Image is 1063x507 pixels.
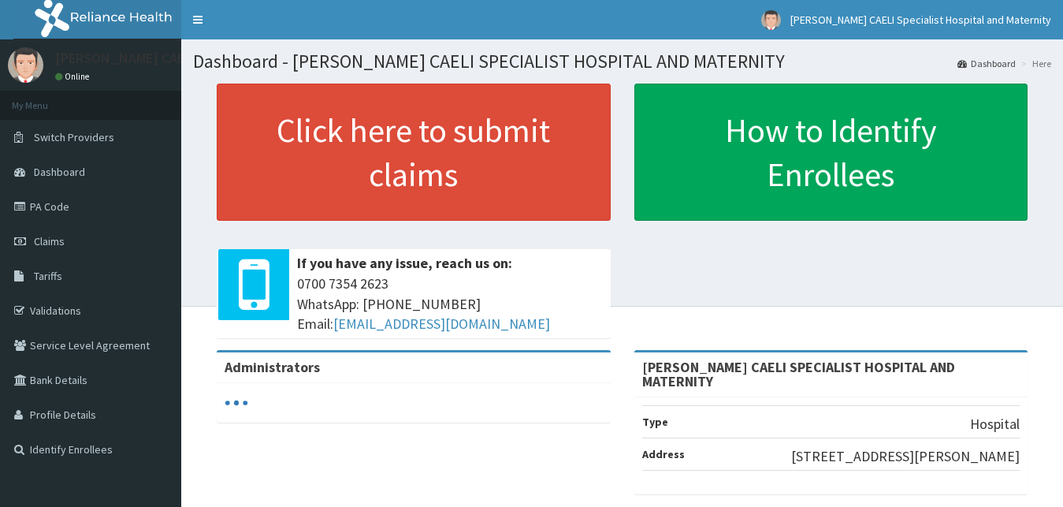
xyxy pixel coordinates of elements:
[642,415,668,429] b: Type
[761,10,781,30] img: User Image
[55,71,93,82] a: Online
[193,51,1051,72] h1: Dashboard - [PERSON_NAME] CAELI SPECIALIST HOSPITAL AND MATERNITY
[791,446,1020,467] p: [STREET_ADDRESS][PERSON_NAME]
[1017,57,1051,70] li: Here
[225,391,248,415] svg: audio-loading
[225,358,320,376] b: Administrators
[642,358,955,390] strong: [PERSON_NAME] CAELI SPECIALIST HOSPITAL AND MATERNITY
[297,254,512,272] b: If you have any issue, reach us on:
[55,51,403,65] p: [PERSON_NAME] CAELI Specialist Hospital and Maternity
[970,414,1020,434] p: Hospital
[34,269,62,283] span: Tariffs
[957,57,1016,70] a: Dashboard
[8,47,43,83] img: User Image
[34,130,114,144] span: Switch Providers
[34,234,65,248] span: Claims
[217,84,611,221] a: Click here to submit claims
[333,315,550,333] a: [EMAIL_ADDRESS][DOMAIN_NAME]
[790,13,1051,27] span: [PERSON_NAME] CAELI Specialist Hospital and Maternity
[297,274,603,334] span: 0700 7354 2623 WhatsApp: [PHONE_NUMBER] Email:
[642,447,685,461] b: Address
[634,84,1028,221] a: How to Identify Enrollees
[34,165,85,179] span: Dashboard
